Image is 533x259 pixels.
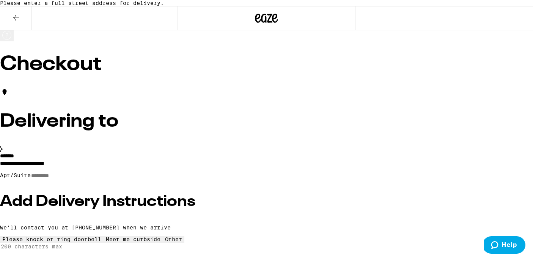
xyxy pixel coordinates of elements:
button: Other [163,236,184,243]
div: Meet me curbside [106,236,160,242]
button: Meet me curbside [104,236,163,243]
iframe: Opens a widget where you can find more information [484,236,525,255]
div: Other [165,236,182,242]
div: Please knock or ring doorbell [2,236,101,242]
